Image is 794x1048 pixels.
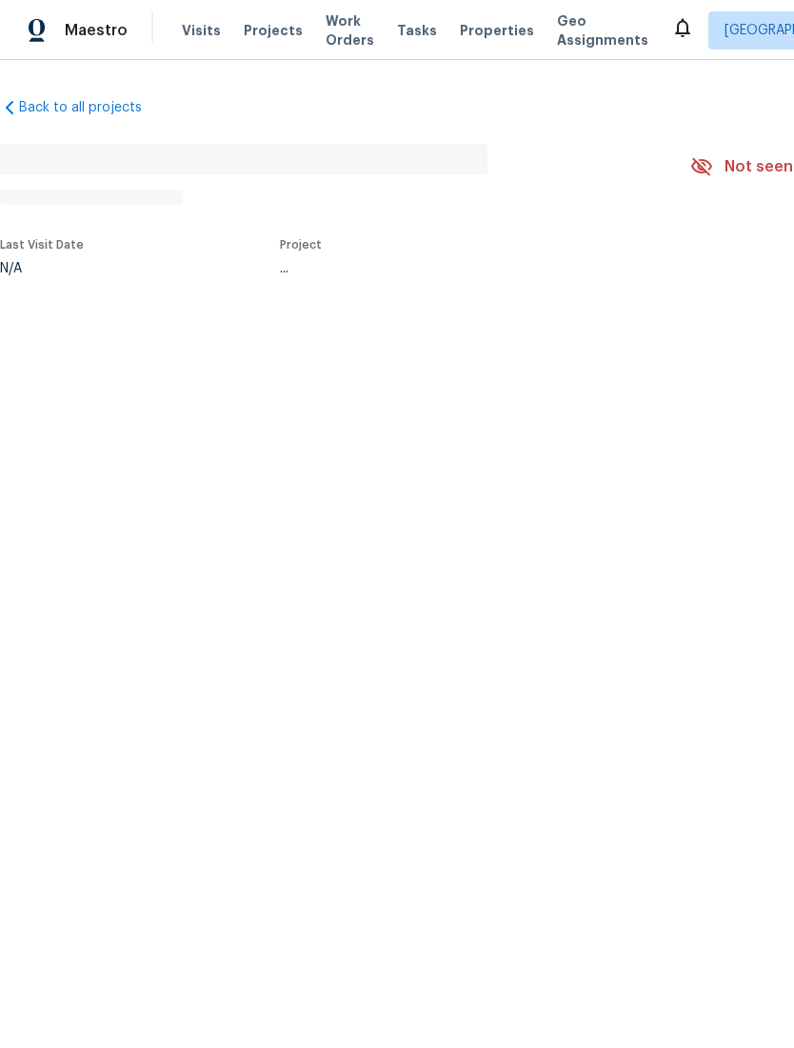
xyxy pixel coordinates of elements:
[182,21,221,40] span: Visits
[397,24,437,37] span: Tasks
[326,11,374,50] span: Work Orders
[65,21,128,40] span: Maestro
[244,21,303,40] span: Projects
[280,239,322,251] span: Project
[557,11,648,50] span: Geo Assignments
[460,21,534,40] span: Properties
[280,262,645,275] div: ...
